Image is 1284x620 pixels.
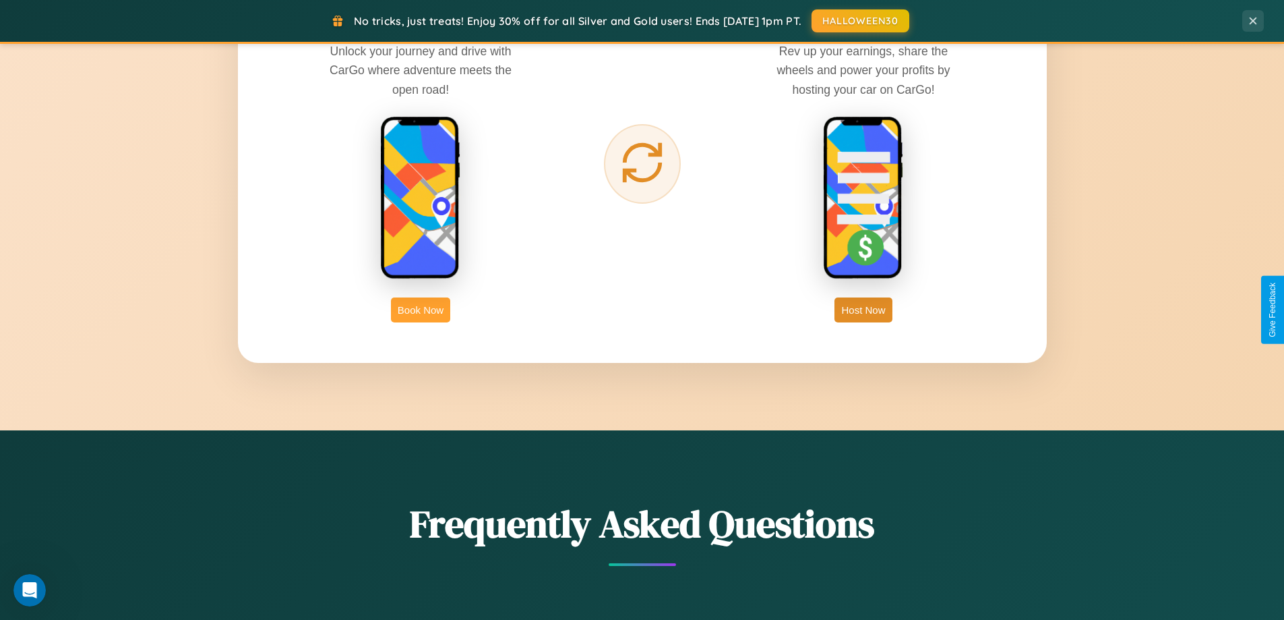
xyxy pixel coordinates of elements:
div: Give Feedback [1268,283,1277,337]
button: Host Now [834,298,892,322]
p: Rev up your earnings, share the wheels and power your profits by hosting your car on CarGo! [762,42,965,98]
iframe: Intercom live chat [13,574,46,607]
button: HALLOWEEN30 [812,9,909,32]
button: Book Now [391,298,450,322]
img: rent phone [380,116,461,281]
span: No tricks, just treats! Enjoy 30% off for all Silver and Gold users! Ends [DATE] 1pm PT. [354,14,801,28]
p: Unlock your journey and drive with CarGo where adventure meets the open road! [319,42,522,98]
img: host phone [823,116,904,281]
h2: Frequently Asked Questions [238,498,1047,550]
